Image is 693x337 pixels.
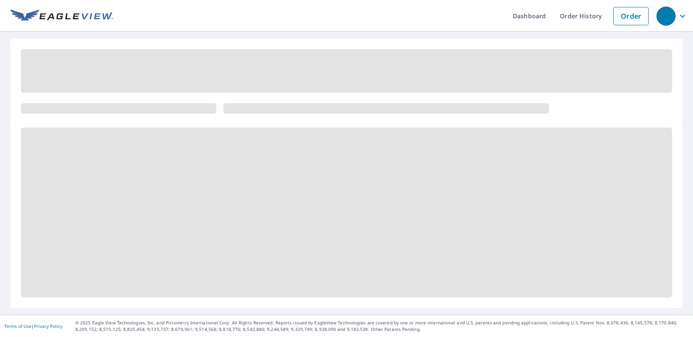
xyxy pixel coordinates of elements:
a: Privacy Policy [34,323,62,329]
img: EV Logo [10,10,113,23]
a: Order [613,7,649,25]
p: © 2025 Eagle View Technologies, Inc. and Pictometry International Corp. All Rights Reserved. Repo... [75,320,689,333]
p: | [4,324,62,329]
a: Terms of Use [4,323,31,329]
